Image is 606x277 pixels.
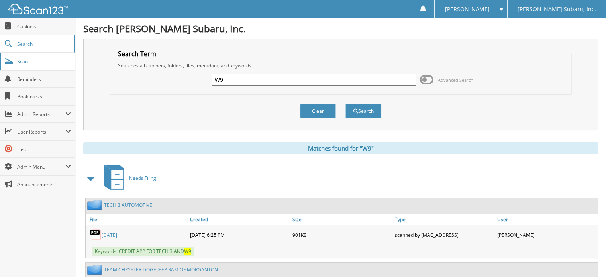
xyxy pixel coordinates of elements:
[83,22,598,35] h1: Search [PERSON_NAME] Subaru, Inc.
[17,76,71,83] span: Reminders
[90,229,102,241] img: PDF.png
[518,7,596,12] span: [PERSON_NAME] Subaru, Inc.
[114,49,160,58] legend: Search Term
[129,175,156,181] span: Needs Filing
[300,104,336,118] button: Clear
[17,111,65,118] span: Admin Reports
[86,214,188,225] a: File
[438,77,473,83] span: Advanced Search
[99,162,156,194] a: Needs Filing
[393,227,495,243] div: scanned by [MAC_ADDRESS]
[495,227,598,243] div: [PERSON_NAME]
[92,247,194,256] span: Keywords: CREDIT APP FOR TECH 3 AND
[17,93,71,100] span: Bookmarks
[17,23,71,30] span: Cabinets
[445,7,489,12] span: [PERSON_NAME]
[290,214,393,225] a: Size
[17,146,71,153] span: Help
[104,202,152,208] a: TECH 3 AUTOMOTIVE
[87,200,104,210] img: folder2.png
[104,266,218,273] a: TEAM CHRYSLER DOGE JEEP RAM OF MORGANTON
[17,58,71,65] span: Scan
[17,181,71,188] span: Announcements
[87,265,104,275] img: folder2.png
[114,62,568,69] div: Searches all cabinets, folders, files, metadata, and keywords
[102,232,117,238] a: [DATE]
[83,142,598,154] div: Matches found for "W9"
[290,227,393,243] div: 901KB
[184,248,191,255] span: W9
[495,214,598,225] a: User
[393,214,495,225] a: Type
[17,41,70,47] span: Search
[188,227,290,243] div: [DATE] 6:25 PM
[188,214,290,225] a: Created
[17,128,65,135] span: User Reports
[17,163,65,170] span: Admin Menu
[345,104,381,118] button: Search
[8,4,68,14] img: scan123-logo-white.svg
